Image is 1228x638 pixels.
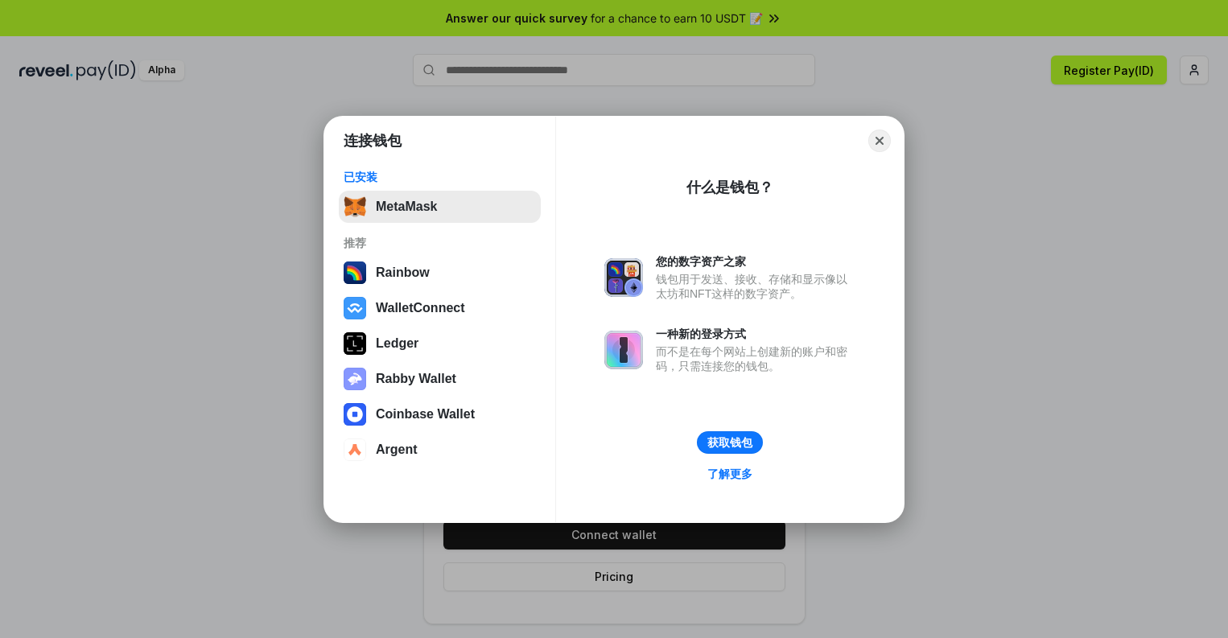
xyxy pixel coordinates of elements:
div: 而不是在每个网站上创建新的账户和密码，只需连接您的钱包。 [656,344,855,373]
div: 已安装 [344,170,536,184]
img: svg+xml,%3Csvg%20width%3D%2228%22%20height%3D%2228%22%20viewBox%3D%220%200%2028%2028%22%20fill%3D... [344,297,366,319]
img: svg+xml,%3Csvg%20width%3D%2228%22%20height%3D%2228%22%20viewBox%3D%220%200%2028%2028%22%20fill%3D... [344,438,366,461]
button: Rainbow [339,257,541,289]
div: MetaMask [376,200,437,214]
div: 钱包用于发送、接收、存储和显示像以太坊和NFT这样的数字资产。 [656,272,855,301]
img: svg+xml,%3Csvg%20xmlns%3D%22http%3A%2F%2Fwww.w3.org%2F2000%2Fsvg%22%20width%3D%2228%22%20height%3... [344,332,366,355]
img: svg+xml,%3Csvg%20xmlns%3D%22http%3A%2F%2Fwww.w3.org%2F2000%2Fsvg%22%20fill%3D%22none%22%20viewBox... [604,258,643,297]
div: 什么是钱包？ [686,178,773,197]
div: Rabby Wallet [376,372,456,386]
div: 推荐 [344,236,536,250]
button: Close [868,130,891,152]
img: svg+xml,%3Csvg%20width%3D%22120%22%20height%3D%22120%22%20viewBox%3D%220%200%20120%20120%22%20fil... [344,261,366,284]
div: 您的数字资产之家 [656,254,855,269]
button: Rabby Wallet [339,363,541,395]
a: 了解更多 [698,463,762,484]
img: svg+xml,%3Csvg%20xmlns%3D%22http%3A%2F%2Fwww.w3.org%2F2000%2Fsvg%22%20fill%3D%22none%22%20viewBox... [344,368,366,390]
div: Rainbow [376,265,430,280]
button: WalletConnect [339,292,541,324]
div: Argent [376,442,418,457]
div: 一种新的登录方式 [656,327,855,341]
img: svg+xml,%3Csvg%20fill%3D%22none%22%20height%3D%2233%22%20viewBox%3D%220%200%2035%2033%22%20width%... [344,196,366,218]
button: Argent [339,434,541,466]
div: Coinbase Wallet [376,407,475,422]
div: WalletConnect [376,301,465,315]
button: Coinbase Wallet [339,398,541,430]
button: 获取钱包 [697,431,763,454]
div: 了解更多 [707,467,752,481]
img: svg+xml,%3Csvg%20xmlns%3D%22http%3A%2F%2Fwww.w3.org%2F2000%2Fsvg%22%20fill%3D%22none%22%20viewBox... [604,331,643,369]
button: MetaMask [339,191,541,223]
h1: 连接钱包 [344,131,402,150]
button: Ledger [339,327,541,360]
div: 获取钱包 [707,435,752,450]
img: svg+xml,%3Csvg%20width%3D%2228%22%20height%3D%2228%22%20viewBox%3D%220%200%2028%2028%22%20fill%3D... [344,403,366,426]
div: Ledger [376,336,418,351]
